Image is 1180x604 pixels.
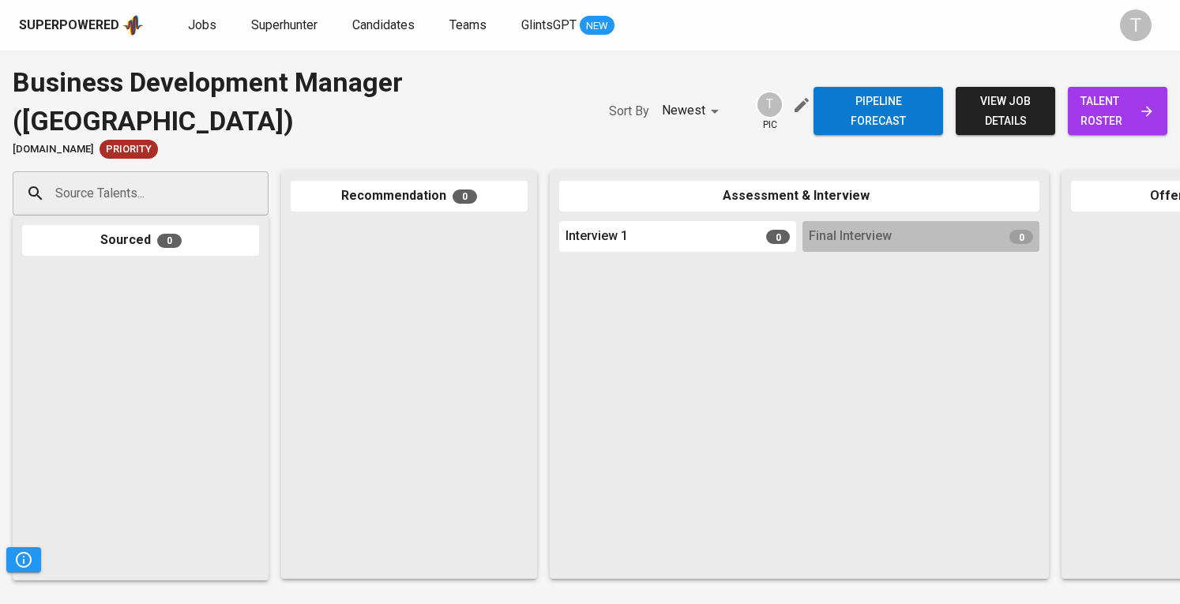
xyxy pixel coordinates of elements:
[521,17,577,32] span: GlintsGPT
[100,140,158,159] div: New Job received from Demand Team
[559,181,1039,212] div: Assessment & Interview
[449,17,487,32] span: Teams
[13,63,577,140] div: Business Development Manager ([GEOGRAPHIC_DATA])
[1080,92,1155,130] span: talent roster
[826,92,930,130] span: Pipeline forecast
[188,16,220,36] a: Jobs
[251,16,321,36] a: Superhunter
[580,18,614,34] span: NEW
[662,101,705,120] p: Newest
[453,189,477,204] span: 0
[291,181,528,212] div: Recommendation
[1009,230,1033,244] span: 0
[6,547,41,572] button: Pipeline Triggers
[521,16,614,36] a: GlintsGPT NEW
[809,227,892,246] span: Final Interview
[22,225,259,256] div: Sourced
[100,142,158,157] span: Priority
[766,230,790,244] span: 0
[260,192,263,195] button: Open
[188,17,216,32] span: Jobs
[449,16,490,36] a: Teams
[19,17,119,35] div: Superpowered
[122,13,144,37] img: app logo
[814,87,943,135] button: Pipeline forecast
[756,91,784,132] div: pic
[1120,9,1152,41] div: T
[157,234,182,248] span: 0
[662,96,724,126] div: Newest
[352,17,415,32] span: Candidates
[756,91,784,118] div: T
[13,142,93,157] span: [DOMAIN_NAME]
[1068,87,1167,135] a: talent roster
[352,16,418,36] a: Candidates
[19,13,144,37] a: Superpoweredapp logo
[968,92,1043,130] span: view job details
[956,87,1055,135] button: view job details
[566,227,628,246] span: Interview 1
[609,102,649,121] p: Sort By
[251,17,318,32] span: Superhunter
